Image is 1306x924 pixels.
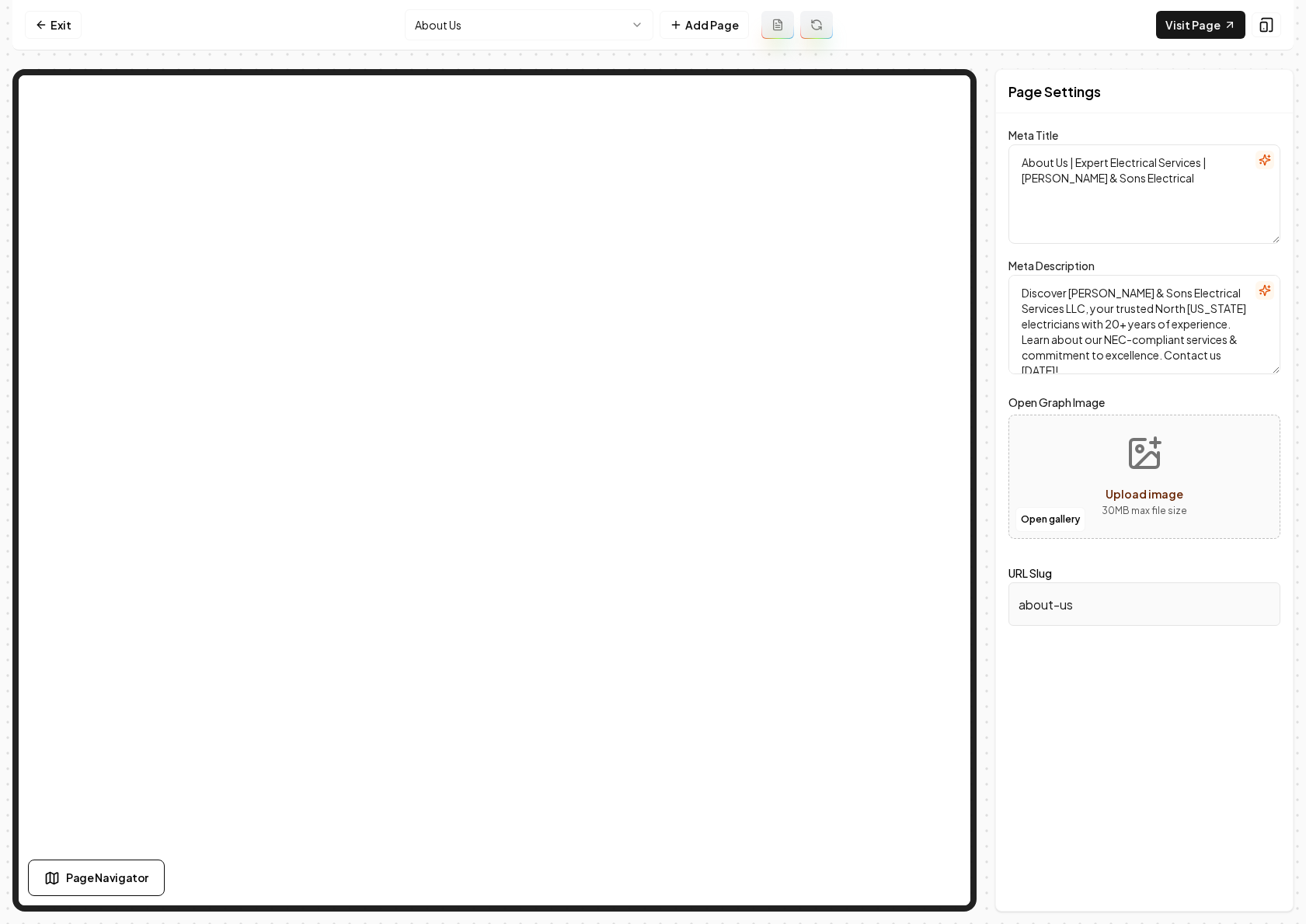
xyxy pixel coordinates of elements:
[1089,422,1200,531] button: Upload image
[1008,128,1058,142] label: Meta Title
[1102,503,1187,519] p: 30 MB max file size
[1008,566,1052,580] label: URL Slug
[1015,507,1085,532] button: Open gallery
[1156,11,1245,39] a: Visit Page
[66,870,148,886] span: Page Navigator
[1106,487,1183,501] span: Upload image
[1008,81,1101,102] h2: Page Settings
[1008,259,1095,273] label: Meta Description
[1008,393,1280,412] label: Open Graph Image
[800,11,833,39] button: Regenerate page
[28,860,165,896] button: Page Navigator
[761,11,794,39] button: Add admin page prompt
[660,11,749,39] button: Add Page
[25,11,82,39] a: Exit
